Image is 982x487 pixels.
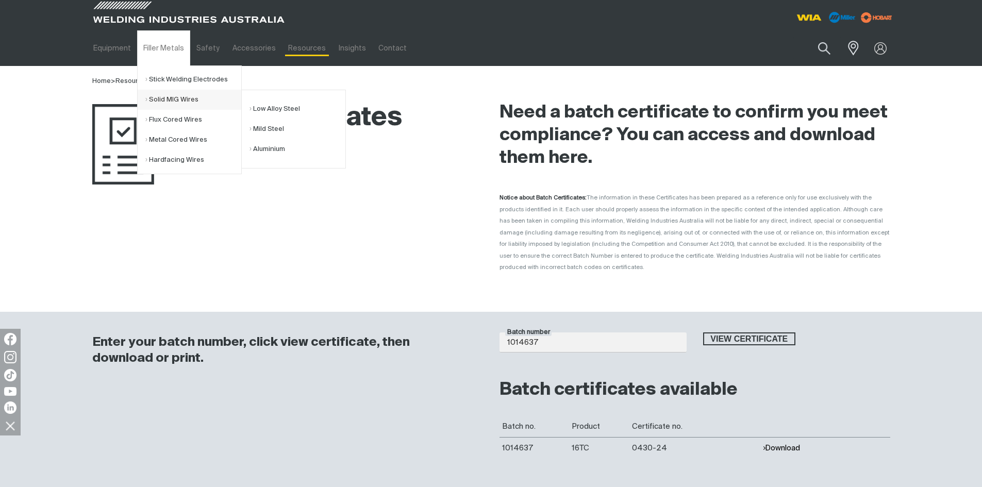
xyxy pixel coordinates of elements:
a: Home [92,78,111,85]
input: Product name or item number... [793,36,841,60]
a: Resources [282,30,332,66]
nav: Main [87,30,693,66]
a: Accessories [226,30,282,66]
h3: Enter your batch number, click view certificate, then download or print. [92,334,473,366]
img: Facebook [4,333,16,345]
span: View certificate [704,332,795,346]
img: hide socials [2,417,19,434]
td: 1014637 [500,437,569,459]
ul: Filler Metals Submenu [137,65,242,174]
img: TikTok [4,369,16,381]
a: Mild Steel [249,119,345,139]
th: Batch no. [500,416,569,438]
a: Hardfacing Wires [145,150,241,170]
img: miller [858,10,895,25]
h1: Batch Certificates [92,102,402,135]
button: Search products [807,36,842,60]
h2: Need a batch certificate to confirm you meet compliance? You can access and download them here. [500,102,890,170]
a: Filler Metals [137,30,190,66]
a: Flux Cored Wires [145,110,241,130]
a: Resources [115,78,150,85]
a: Stick Welding Electrodes [145,70,241,90]
button: View certificate [703,332,796,346]
a: Metal Cored Wires [145,130,241,150]
button: Download [762,444,800,452]
td: 0430-24 [629,437,760,459]
span: The information in these Certificates has been prepared as a reference only for use exclusively w... [500,195,889,270]
a: Insights [332,30,372,66]
a: Aluminium [249,139,345,159]
img: LinkedIn [4,401,16,414]
ul: Solid MIG Wires Submenu [241,90,346,169]
img: Instagram [4,351,16,363]
a: Solid MIG Wires [145,90,241,110]
a: Low Alloy Steel [249,99,345,119]
th: Certificate no. [629,416,760,438]
strong: Notice about Batch Certificates: [500,195,587,200]
img: YouTube [4,387,16,396]
a: Equipment [87,30,137,66]
span: > [111,78,115,85]
a: Contact [372,30,413,66]
th: Product [569,416,629,438]
a: Safety [190,30,226,66]
h2: Batch certificates available [500,379,890,401]
td: 16TC [569,437,629,459]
